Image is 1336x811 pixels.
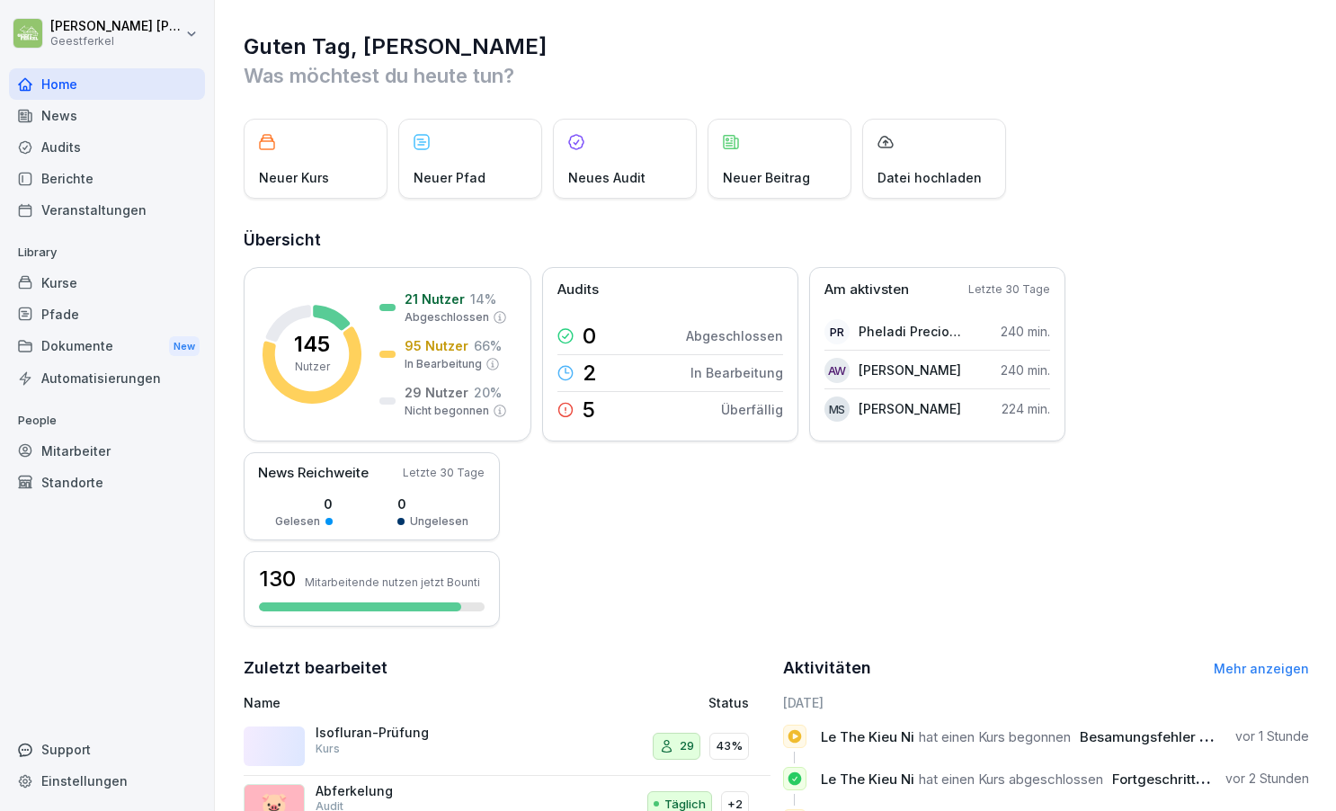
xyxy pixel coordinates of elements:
[716,737,743,755] p: 43%
[244,717,770,776] a: Isofluran-PrüfungKurs2943%
[470,290,496,308] p: 14 %
[474,336,502,355] p: 66 %
[877,168,982,187] p: Datei hochladen
[9,406,205,435] p: People
[9,267,205,299] a: Kurse
[824,280,909,300] p: Am aktivsten
[1001,361,1050,379] p: 240 min.
[686,326,783,345] p: Abgeschlossen
[859,399,961,418] p: [PERSON_NAME]
[405,290,465,308] p: 21 Nutzer
[723,168,810,187] p: Neuer Beitrag
[9,330,205,363] div: Dokumente
[405,403,489,419] p: Nicht begonnen
[1002,399,1050,418] p: 224 min.
[824,397,850,422] div: MS
[821,771,914,788] span: Le The Kieu Ni
[169,336,200,357] div: New
[9,131,205,163] a: Audits
[259,564,296,594] h3: 130
[244,693,566,712] p: Name
[50,19,182,34] p: [PERSON_NAME] [PERSON_NAME]
[968,281,1050,298] p: Letzte 30 Tage
[9,734,205,765] div: Support
[783,693,1310,712] h6: [DATE]
[410,513,468,530] p: Ungelesen
[9,68,205,100] a: Home
[259,168,329,187] p: Neuer Kurs
[9,330,205,363] a: DokumenteNew
[9,238,205,267] p: Library
[405,356,482,372] p: In Bearbeitung
[414,168,485,187] p: Neuer Pfad
[783,655,871,681] h2: Aktivitäten
[583,362,597,384] p: 2
[258,463,369,484] p: News Reichweite
[1235,727,1309,745] p: vor 1 Stunde
[9,467,205,498] a: Standorte
[721,400,783,419] p: Überfällig
[9,163,205,194] a: Berichte
[690,363,783,382] p: In Bearbeitung
[821,728,914,745] span: Le The Kieu Ni
[680,737,694,755] p: 29
[708,693,749,712] p: Status
[9,362,205,394] a: Automatisierungen
[557,280,599,300] p: Audits
[9,435,205,467] a: Mitarbeiter
[474,383,502,402] p: 20 %
[244,655,770,681] h2: Zuletzt bearbeitet
[9,194,205,226] a: Veranstaltungen
[403,465,485,481] p: Letzte 30 Tage
[244,61,1309,90] p: Was möchtest du heute tun?
[919,728,1071,745] span: hat einen Kurs begonnen
[397,495,468,513] p: 0
[919,771,1103,788] span: hat einen Kurs abgeschlossen
[244,32,1309,61] h1: Guten Tag, [PERSON_NAME]
[405,309,489,325] p: Abgeschlossen
[405,383,468,402] p: 29 Nutzer
[316,741,340,757] p: Kurs
[568,168,646,187] p: Neues Audit
[244,227,1309,253] h2: Übersicht
[9,765,205,797] a: Einstellungen
[583,399,595,421] p: 5
[859,322,962,341] p: Pheladi Precious Rampheri
[316,783,495,799] p: Abferkelung
[1001,322,1050,341] p: 240 min.
[316,725,495,741] p: Isofluran-Prüfung
[275,495,333,513] p: 0
[583,325,596,347] p: 0
[295,359,330,375] p: Nutzer
[9,299,205,330] a: Pfade
[824,319,850,344] div: PR
[1214,661,1309,676] a: Mehr anzeigen
[9,100,205,131] a: News
[305,575,480,589] p: Mitarbeitende nutzen jetzt Bounti
[859,361,961,379] p: [PERSON_NAME]
[1225,770,1309,788] p: vor 2 Stunden
[405,336,468,355] p: 95 Nutzer
[294,334,330,355] p: 145
[50,35,182,48] p: Geestferkel
[275,513,320,530] p: Gelesen
[824,358,850,383] div: AW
